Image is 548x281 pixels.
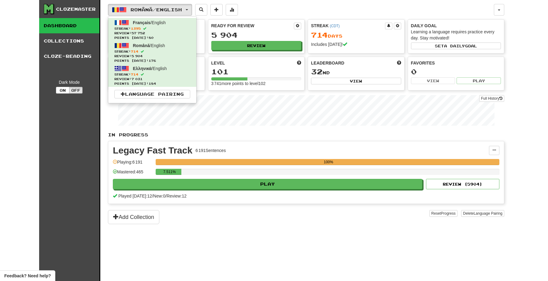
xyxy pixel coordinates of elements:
[429,210,457,217] button: ResetProgress
[108,18,196,41] a: Français/EnglishStreak:1395 Review:57 752Points [DATE]:80
[131,50,138,53] span: 714
[411,77,455,84] button: View
[114,49,190,54] span: Streak:
[113,146,192,155] div: Legacy Fast Track
[211,31,302,39] div: 5 904
[195,4,207,16] button: Search sentences
[311,60,344,66] span: Leaderboard
[461,210,504,217] button: DeleteLanguage Pairing
[113,159,153,169] div: Playing: 6 191
[457,77,501,84] button: Play
[479,95,504,102] a: Full History
[39,33,99,49] a: Collections
[56,87,69,94] button: On
[311,31,328,39] span: 714
[226,4,238,16] button: More stats
[113,169,153,179] div: Mastered: 465
[118,194,152,198] span: Played [DATE]: 12
[114,58,190,63] span: Points [DATE]: 176
[39,49,99,64] a: Cloze-Reading
[411,68,501,76] div: 0
[114,77,190,81] span: Review: 7 031
[153,194,165,198] span: New: 0
[131,7,182,12] span: Română / English
[311,67,323,76] span: 32
[211,60,225,66] span: Level
[311,31,401,39] div: Day s
[165,194,167,198] span: /
[114,26,190,31] span: Streak:
[311,23,385,29] div: Streak
[311,78,401,84] button: View
[157,159,499,165] div: 100%
[411,23,501,29] div: Daily Goal
[297,60,301,66] span: Score more points to level up
[108,4,192,16] button: Română/English
[157,169,181,175] div: 7.511%
[108,132,504,138] p: In Progress
[133,43,150,48] span: Română
[56,6,96,12] div: Clozemaster
[133,20,166,25] span: / English
[211,80,302,87] div: 3 741 more points to level 102
[195,147,226,153] div: 6 191 Sentences
[211,68,302,76] div: 101
[152,194,153,198] span: /
[330,24,339,28] a: (CDT)
[4,273,51,279] span: Open feedback widget
[133,66,152,71] span: Ελληνικά
[114,54,190,58] span: Review: 5 904
[114,81,190,86] span: Points [DATE]: 184
[108,210,159,224] button: Add Collection
[108,64,196,87] a: Ελληνικά/EnglishStreak:714 Review:7 031Points [DATE]:184
[411,29,501,41] div: Learning a language requires practice every day. Stay motivated!
[411,43,501,49] button: Seta dailygoal
[133,66,167,71] span: / English
[131,72,138,76] span: 714
[133,20,151,25] span: Français
[69,87,83,94] button: Off
[411,60,501,66] div: Favorites
[108,41,196,64] a: Română/EnglishStreak:714 Review:5 904Points [DATE]:176
[114,90,190,98] a: Language Pairing
[211,23,294,29] div: Ready for Review
[426,179,499,189] button: Review (5904)
[44,79,95,85] div: Dark Mode
[311,41,401,47] div: Includes [DATE]!
[133,43,165,48] span: / English
[114,35,190,40] span: Points [DATE]: 80
[444,44,465,48] span: a daily
[114,31,190,35] span: Review: 57 752
[39,18,99,33] a: Dashboard
[131,27,141,30] span: 1395
[441,211,456,216] span: Progress
[114,72,190,77] span: Streak:
[211,41,302,50] button: Review
[113,179,422,189] button: Play
[210,4,223,16] button: Add sentence to collection
[311,68,401,76] div: nd
[167,194,187,198] span: Review: 12
[474,211,502,216] span: Language Pairing
[397,60,401,66] span: This week in points, UTC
